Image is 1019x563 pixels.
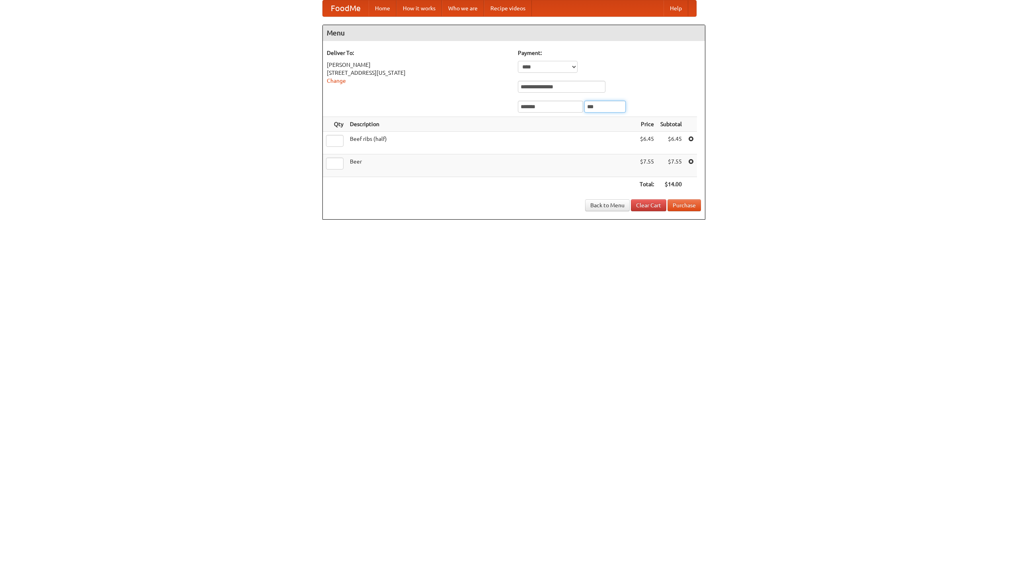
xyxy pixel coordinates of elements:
[327,69,510,77] div: [STREET_ADDRESS][US_STATE]
[657,177,685,192] th: $14.00
[327,49,510,57] h5: Deliver To:
[668,199,701,211] button: Purchase
[442,0,484,16] a: Who we are
[327,61,510,69] div: [PERSON_NAME]
[347,132,636,154] td: Beef ribs (half)
[323,25,705,41] h4: Menu
[347,154,636,177] td: Beer
[636,154,657,177] td: $7.55
[518,49,701,57] h5: Payment:
[347,117,636,132] th: Description
[585,199,630,211] a: Back to Menu
[323,0,369,16] a: FoodMe
[484,0,532,16] a: Recipe videos
[636,177,657,192] th: Total:
[636,132,657,154] td: $6.45
[327,78,346,84] a: Change
[323,117,347,132] th: Qty
[657,132,685,154] td: $6.45
[636,117,657,132] th: Price
[664,0,688,16] a: Help
[631,199,666,211] a: Clear Cart
[657,117,685,132] th: Subtotal
[657,154,685,177] td: $7.55
[396,0,442,16] a: How it works
[369,0,396,16] a: Home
